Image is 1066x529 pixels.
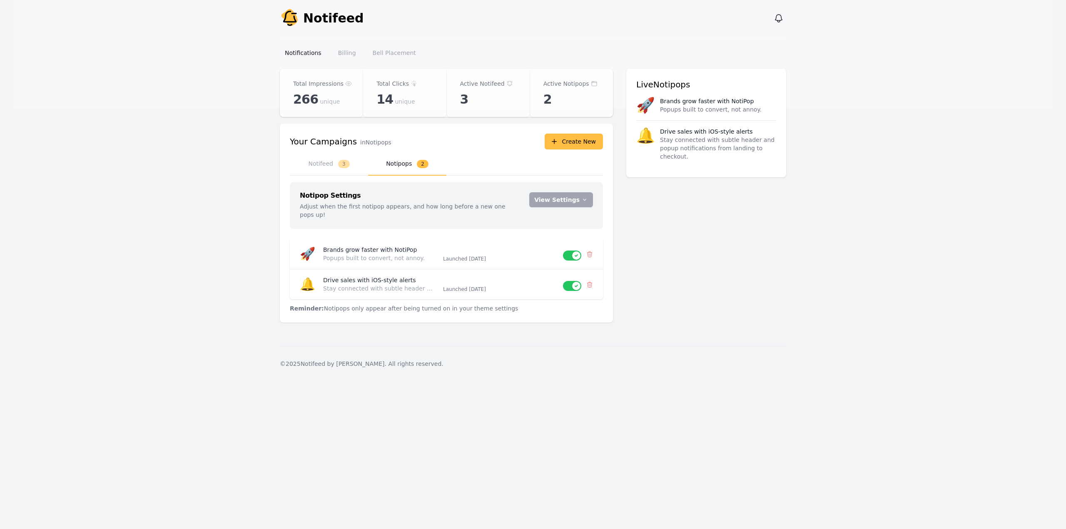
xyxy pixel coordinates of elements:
p: Total Clicks [376,79,409,89]
p: Total Impressions [293,79,344,89]
p: Launched [443,256,556,262]
a: Notifications [280,45,326,60]
span: All rights reserved. [388,360,443,367]
span: 14 [376,92,393,107]
span: 🚀 [636,97,655,114]
p: Notipops only appear after being turned on in your theme settings [290,299,603,313]
time: 2025-06-23T20:01:08.023Z [469,286,486,292]
p: Popups built to convert, not annoy. [323,254,433,262]
span: 2 [417,160,428,168]
p: in Notipops [360,138,391,147]
p: Launched [443,286,556,293]
img: Your Company [280,8,300,28]
span: unique [320,97,340,106]
span: unique [395,97,415,106]
nav: Tabs [290,153,603,176]
time: 2025-08-19T15:50:37.141Z [469,256,486,262]
span: 2 [543,92,552,107]
h3: Live Notipops [636,79,776,90]
span: 3 [460,92,468,107]
h3: Your Campaigns [290,136,357,147]
button: Create New [545,134,603,149]
p: Stay connected with subtle header and popup notifications from landing to checkout. [660,136,776,161]
span: © 2025 Notifeed by [PERSON_NAME]. [280,360,386,367]
span: Notifeed [303,11,364,26]
p: Drive sales with iOS-style alerts [323,276,436,284]
p: Active Notipops [543,79,589,89]
a: Billing [333,45,361,60]
span: 🔔 [300,277,315,291]
iframe: gist-messenger-bubble-iframe [1038,501,1058,521]
p: Stay connected with subtle header and popup notifications from landing to checkout. [323,284,433,293]
p: Popups built to convert, not annoy. [660,105,762,114]
p: Brands grow faster with NotiPop [323,246,436,254]
button: Notifeed3 [290,153,368,176]
a: Notifeed [280,8,364,28]
p: Adjust when the first notipop appears, and how long before a new one pops up! [300,202,519,219]
button: View Settings [529,192,593,207]
span: 266 [293,92,318,107]
span: 3 [338,160,350,168]
p: Drive sales with iOS-style alerts [660,127,753,136]
h3: Notipop Settings [300,192,519,199]
span: 🚀 [300,246,315,261]
button: Notipops2 [368,153,446,176]
p: Active Notifeed [460,79,505,89]
span: 🔔 [636,127,655,161]
p: Brands grow faster with NotiPop [660,97,754,105]
strong: Reminder: [290,305,324,312]
a: Bell Placement [368,45,421,60]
